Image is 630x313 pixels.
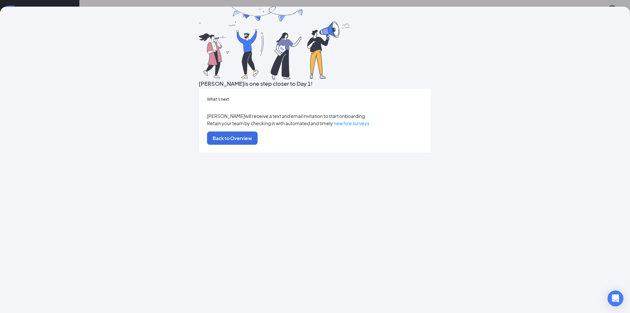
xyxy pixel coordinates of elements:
[334,120,369,126] a: new hire surveys
[207,131,258,145] button: Back to Overview
[207,120,423,127] p: Retain your team by checking in with automated and timely
[207,96,423,102] h5: What’s next
[199,79,432,88] h3: [PERSON_NAME] is one step closer to Day 1!
[608,290,623,306] div: Open Intercom Messenger
[207,112,423,120] p: [PERSON_NAME] will receive a text and email invitation to start onboarding
[199,7,351,79] img: you are all set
